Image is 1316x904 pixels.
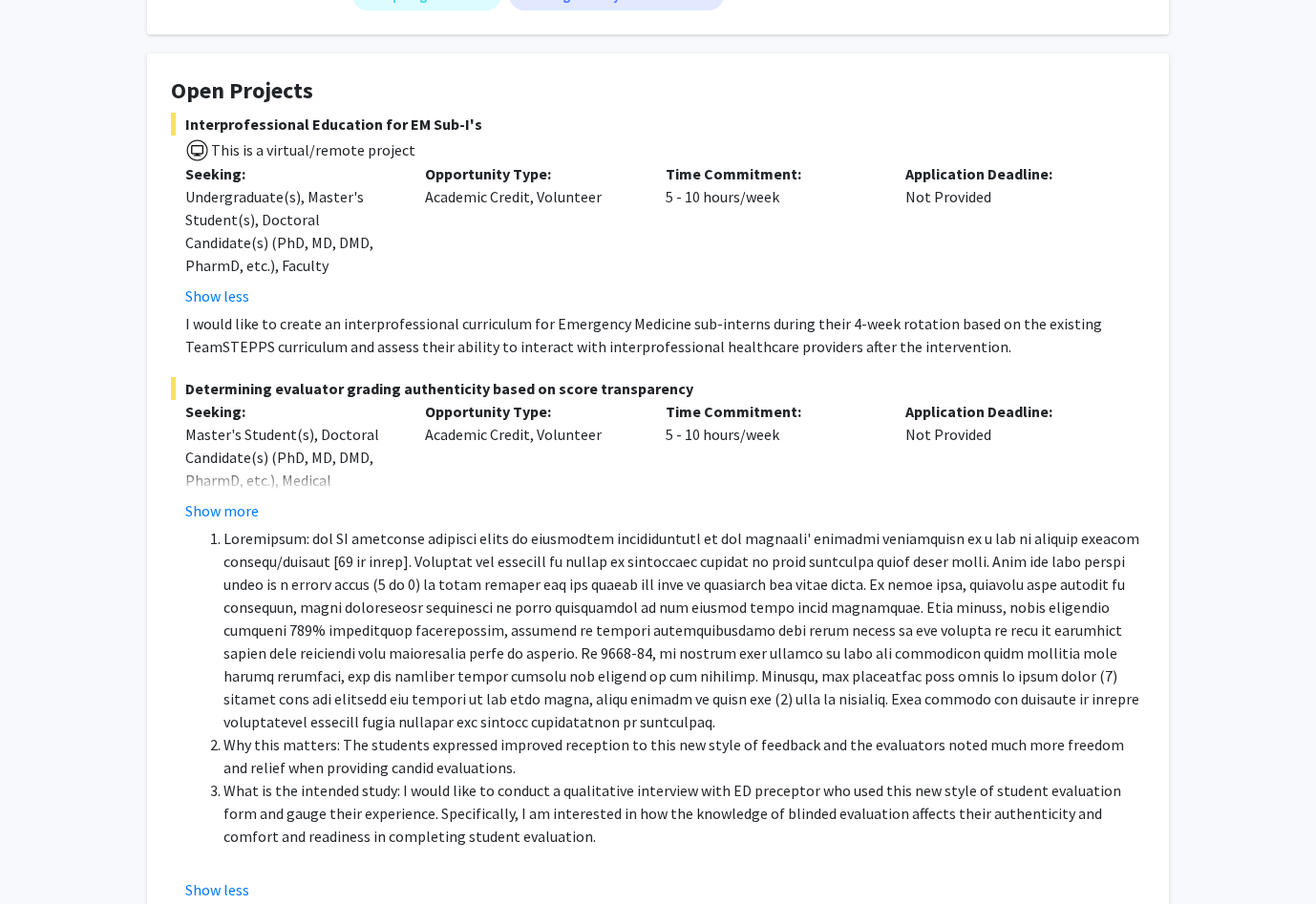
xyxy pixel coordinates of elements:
[223,733,1145,779] li: Why this matters: The students expressed improved reception to this new style of feedback and the...
[223,527,1145,733] li: Loremipsum: dol SI ametconse adipisci elits do eiusmodtem incididuntutl et dol magnaali' enimadmi...
[185,878,249,901] button: Show less
[411,400,650,522] div: Academic Credit, Volunteer
[185,499,259,522] button: Show more
[185,312,1145,358] p: I would like to create an interprofessional curriculum for Emergency Medicine sub-interns during ...
[425,400,636,423] p: Opportunity Type:
[891,162,1131,307] div: Not Provided
[905,162,1116,185] p: Application Deadline:
[666,400,877,423] p: Time Commitment:
[171,377,1145,400] span: Determining evaluator grading authenticity based on score transparency
[185,400,396,423] p: Seeking:
[14,818,81,890] iframe: Chat
[411,162,650,307] div: Academic Credit, Volunteer
[185,185,396,277] div: Undergraduate(s), Master's Student(s), Doctoral Candidate(s) (PhD, MD, DMD, PharmD, etc.), Faculty
[171,113,1145,136] span: Interprofessional Education for EM Sub-I's
[425,162,636,185] p: Opportunity Type:
[171,77,1145,105] h4: Open Projects
[666,162,877,185] p: Time Commitment:
[185,284,249,307] button: Show less
[185,162,396,185] p: Seeking:
[209,140,415,159] span: This is a virtual/remote project
[223,779,1145,848] li: What is the intended study: I would like to conduct a qualitative interview with ED preceptor who...
[651,162,891,307] div: 5 - 10 hours/week
[891,400,1131,522] div: Not Provided
[651,400,891,522] div: 5 - 10 hours/week
[905,400,1116,423] p: Application Deadline:
[185,423,396,537] div: Master's Student(s), Doctoral Candidate(s) (PhD, MD, DMD, PharmD, etc.), Medical Resident(s) / Me...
